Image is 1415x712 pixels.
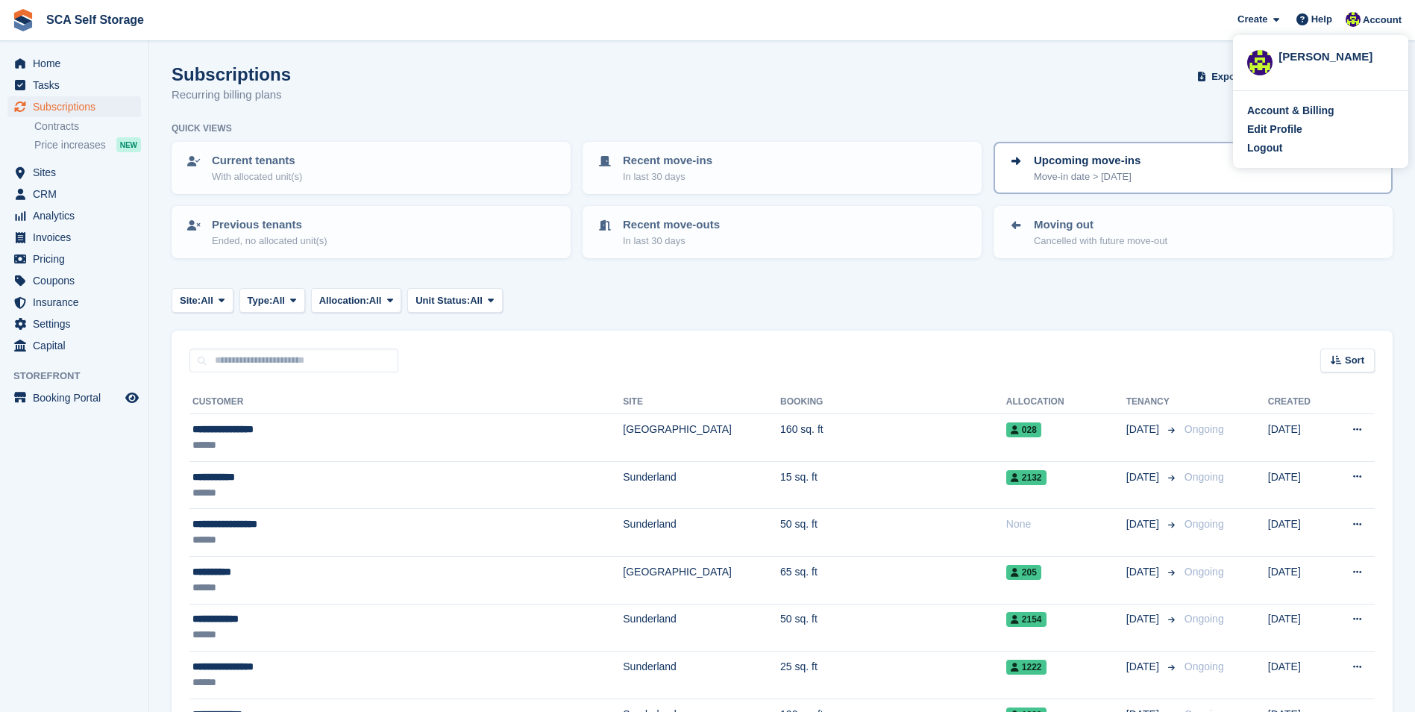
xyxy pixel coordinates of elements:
[1185,613,1224,625] span: Ongoing
[33,184,122,204] span: CRM
[623,234,720,249] p: In last 30 days
[172,288,233,313] button: Site: All
[780,390,1006,414] th: Booking
[1247,140,1394,156] a: Logout
[173,207,569,257] a: Previous tenants Ended, no allocated unit(s)
[1006,470,1047,485] span: 2132
[33,270,122,291] span: Coupons
[33,96,122,117] span: Subscriptions
[7,270,141,291] a: menu
[1126,390,1179,414] th: Tenancy
[1247,103,1394,119] a: Account & Billing
[172,64,291,84] h1: Subscriptions
[33,53,122,74] span: Home
[415,293,470,308] span: Unit Status:
[40,7,150,32] a: SCA Self Storage
[623,414,780,462] td: [GEOGRAPHIC_DATA]
[1278,49,1394,62] div: [PERSON_NAME]
[470,293,483,308] span: All
[212,234,327,249] p: Ended, no allocated unit(s)
[12,9,34,31] img: stora-icon-8386f47178a22dfd0bd8f6a31ec36ba5ce8667c1dd55bd0f319d3a0aa187defe.svg
[319,293,369,308] span: Allocation:
[407,288,502,313] button: Unit Status: All
[584,207,980,257] a: Recent move-outs In last 30 days
[33,205,122,226] span: Analytics
[1237,12,1267,27] span: Create
[1185,518,1224,530] span: Ongoing
[239,288,305,313] button: Type: All
[623,216,720,234] p: Recent move-outs
[1268,509,1330,557] td: [DATE]
[212,169,302,184] p: With allocated unit(s)
[33,75,122,96] span: Tasks
[33,313,122,334] span: Settings
[7,313,141,334] a: menu
[1185,566,1224,578] span: Ongoing
[780,652,1006,699] td: 25 sq. ft
[33,249,122,269] span: Pricing
[1006,612,1047,627] span: 2154
[7,184,141,204] a: menu
[623,652,780,699] td: Sunderland
[248,293,273,308] span: Type:
[311,288,402,313] button: Allocation: All
[623,461,780,509] td: Sunderland
[173,143,569,193] a: Current tenants With allocated unit(s)
[1034,216,1167,234] p: Moving out
[33,162,122,183] span: Sites
[116,137,141,152] div: NEW
[189,390,623,414] th: Customer
[7,249,141,269] a: menu
[7,335,141,356] a: menu
[780,604,1006,652] td: 50 sq. ft
[623,390,780,414] th: Site
[1185,661,1224,672] span: Ongoing
[34,138,106,152] span: Price increases
[1126,422,1162,437] span: [DATE]
[1268,652,1330,699] td: [DATE]
[1126,564,1162,580] span: [DATE]
[123,389,141,407] a: Preview store
[1006,390,1126,414] th: Allocation
[7,387,141,408] a: menu
[1185,423,1224,435] span: Ongoing
[1247,140,1282,156] div: Logout
[1247,103,1334,119] div: Account & Billing
[33,387,122,408] span: Booking Portal
[1034,169,1141,184] p: Move-in date > [DATE]
[623,556,780,604] td: [GEOGRAPHIC_DATA]
[623,152,712,169] p: Recent move-ins
[1268,390,1330,414] th: Created
[33,227,122,248] span: Invoices
[13,369,148,384] span: Storefront
[1006,516,1126,532] div: None
[1268,461,1330,509] td: [DATE]
[212,152,302,169] p: Current tenants
[1194,64,1260,89] button: Export
[7,53,141,74] a: menu
[212,216,327,234] p: Previous tenants
[7,227,141,248] a: menu
[172,87,291,104] p: Recurring billing plans
[1268,414,1330,462] td: [DATE]
[1247,122,1394,137] a: Edit Profile
[623,604,780,652] td: Sunderland
[1311,12,1332,27] span: Help
[1126,659,1162,675] span: [DATE]
[1006,422,1041,437] span: 028
[33,335,122,356] span: Capital
[33,292,122,313] span: Insurance
[1006,660,1047,675] span: 1222
[995,207,1391,257] a: Moving out Cancelled with future move-out
[1268,604,1330,652] td: [DATE]
[995,143,1391,193] a: Upcoming move-ins Move-in date > [DATE]
[1268,556,1330,604] td: [DATE]
[7,162,141,183] a: menu
[201,293,213,308] span: All
[7,205,141,226] a: menu
[1185,471,1224,483] span: Ongoing
[780,509,1006,557] td: 50 sq. ft
[34,137,141,153] a: Price increases NEW
[34,119,141,134] a: Contracts
[780,556,1006,604] td: 65 sq. ft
